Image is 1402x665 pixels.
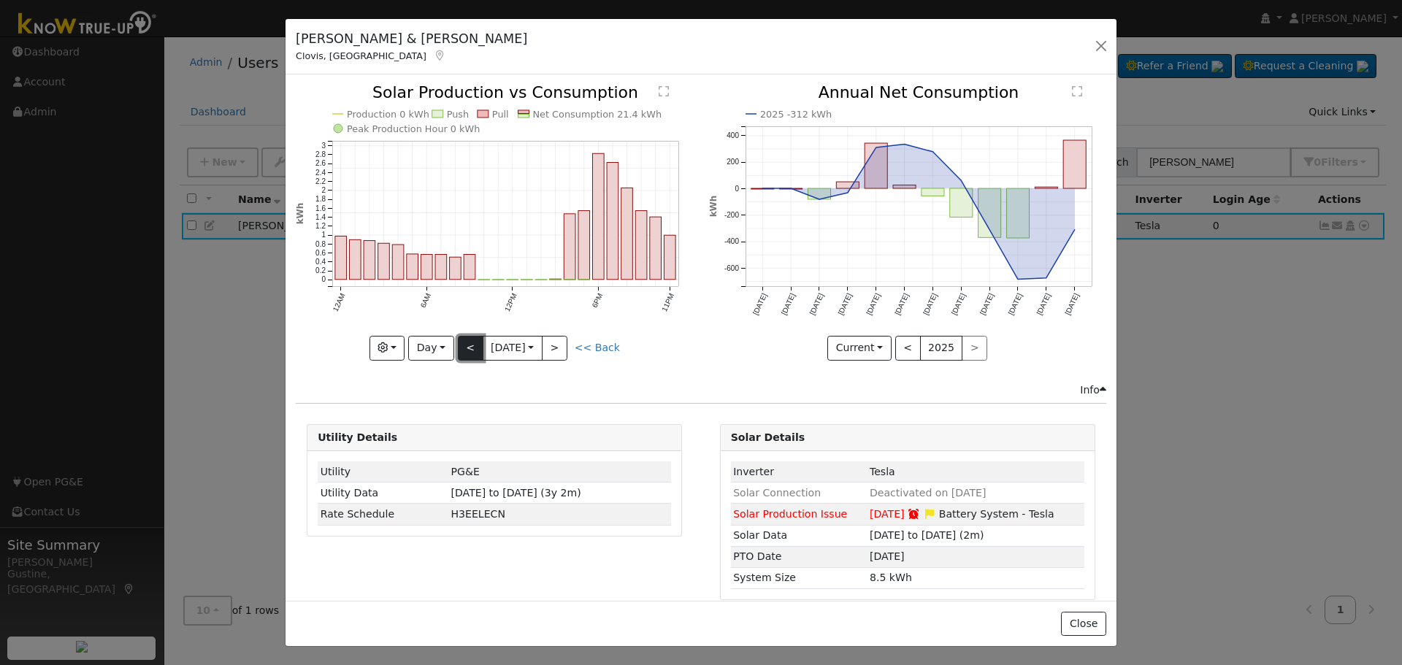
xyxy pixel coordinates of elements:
[908,508,921,520] a: Snooze expired 02/12/2025
[636,211,648,280] rect: onclick=""
[451,466,480,477] span: ID: 15239616, authorized: 10/21/24
[731,431,805,443] strong: Solar Details
[731,525,867,546] td: Solar Data
[315,267,326,275] text: 0.2
[865,143,887,188] rect: onclick=""
[727,132,739,140] text: 400
[779,188,802,189] rect: onclick=""
[315,240,326,248] text: 0.8
[1043,275,1049,281] circle: onclick=""
[836,292,853,316] text: [DATE]
[347,123,480,134] text: Peak Production Hour 0 kWh
[724,211,739,219] text: -200
[575,342,620,353] a: << Back
[1063,140,1086,188] rect: onclick=""
[724,264,739,272] text: -600
[450,258,461,280] rect: onclick=""
[958,178,964,184] circle: onclick=""
[733,508,847,520] span: Solar Production Issue
[939,508,1054,520] span: Battery System - Tesla
[727,158,739,166] text: 200
[322,231,326,239] text: 1
[447,109,470,120] text: Push
[818,83,1019,101] text: Annual Net Consumption
[779,292,796,316] text: [DATE]
[1006,292,1023,316] text: [DATE]
[751,188,773,189] rect: onclick=""
[483,336,543,361] button: [DATE]
[318,461,448,483] td: Utility
[827,336,892,361] button: Current
[296,50,426,61] span: Clovis, [GEOGRAPHIC_DATA]
[895,336,921,361] button: <
[893,292,910,316] text: [DATE]
[318,504,448,525] td: Rate Schedule
[788,185,794,191] circle: onclick=""
[735,185,739,193] text: 0
[845,190,851,196] circle: onclick=""
[870,466,895,477] span: ID: 659, authorized: 10/28/24
[1035,188,1057,189] rect: onclick=""
[296,29,527,48] h5: [PERSON_NAME] & [PERSON_NAME]
[503,292,518,312] text: 12PM
[421,255,433,280] rect: onclick=""
[865,292,881,316] text: [DATE]
[318,431,397,443] strong: Utility Details
[1072,227,1078,233] circle: onclick=""
[322,187,326,195] text: 2
[664,236,676,280] rect: onclick=""
[315,204,326,212] text: 1.6
[315,177,326,185] text: 2.2
[315,258,326,266] text: 0.4
[407,254,418,280] rect: onclick=""
[335,237,347,280] rect: onclick=""
[930,149,935,155] circle: onclick=""
[492,109,509,120] text: Pull
[708,196,719,218] text: kWh
[650,218,662,280] rect: onclick=""
[1072,85,1082,97] text: 
[950,188,973,217] rect: onclick=""
[318,483,448,504] td: Utility Data
[372,83,638,101] text: Solar Production vs Consumption
[458,336,483,361] button: <
[591,292,605,309] text: 6PM
[1035,292,1051,316] text: [DATE]
[870,529,984,541] span: [DATE] to [DATE] (2m)
[315,160,326,168] text: 2.6
[870,572,912,583] span: 8.5 kWh
[920,336,963,361] button: 2025
[434,50,447,61] a: Map
[731,461,867,483] td: Inverter
[542,336,567,361] button: >
[322,142,326,150] text: 3
[751,292,768,316] text: [DATE]
[1061,612,1106,637] button: Close
[621,188,633,280] rect: onclick=""
[870,508,905,520] span: [DATE]
[533,109,662,120] text: Net Consumption 21.4 kWh
[870,550,905,562] span: [DATE]
[1015,277,1021,282] circle: onclick=""
[873,145,878,150] circle: onclick=""
[315,223,326,231] text: 1.2
[816,196,822,202] circle: onclick=""
[987,227,992,233] circle: onclick=""
[893,185,916,189] rect: onclick=""
[901,142,907,147] circle: onclick=""
[836,182,859,189] rect: onclick=""
[759,185,765,191] circle: onclick=""
[322,276,326,284] text: 0
[1063,292,1080,316] text: [DATE]
[661,292,676,312] text: 11PM
[808,188,830,199] rect: onclick=""
[315,249,326,257] text: 0.6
